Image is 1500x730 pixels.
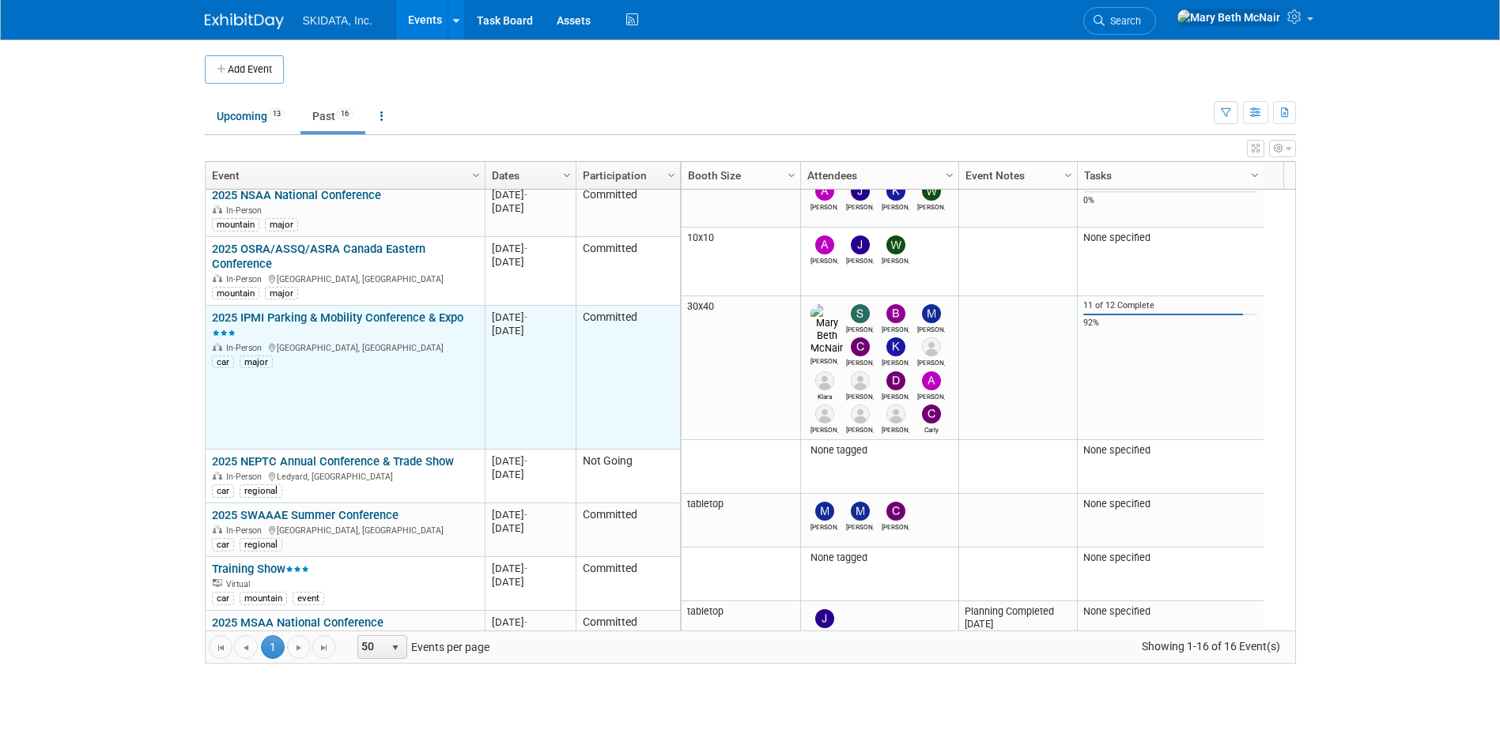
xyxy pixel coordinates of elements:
div: car [212,356,234,368]
div: car [212,592,234,604]
div: [DATE] [492,201,569,215]
div: Andy Hennessey [917,390,945,401]
div: [GEOGRAPHIC_DATA], [GEOGRAPHIC_DATA] [212,341,478,354]
div: Keith Lynch [882,356,909,367]
img: Wesley Martin [922,182,941,201]
div: John Keefe [846,201,874,211]
div: [DATE] [492,310,569,324]
a: Search [1083,7,1156,35]
a: Participation [583,162,670,189]
img: Virtual Event [213,579,222,587]
span: - [524,243,527,254]
div: Corey Gase [810,423,838,434]
div: Damon Kessler [882,390,909,401]
div: Andy Shenberger [810,254,838,265]
div: [DATE] [492,255,569,269]
a: 2025 NSAA National Conference [212,188,381,202]
span: - [524,189,527,201]
div: mountain [240,592,287,604]
span: Search [1105,15,1141,27]
img: Christopher Archer [886,502,905,521]
img: Keith Lynch [886,182,905,201]
div: major [240,356,273,368]
img: Dave Luken [922,337,941,356]
div: None tagged [807,551,952,564]
td: Not Going [576,450,680,503]
span: Events per page [337,635,505,659]
a: Booth Size [688,162,790,189]
a: 2025 NEPTC Annual Conference & Trade Show [212,454,454,468]
span: Column Settings [1062,169,1075,182]
td: Committed [576,611,680,664]
div: [DATE] [492,468,569,481]
img: Stefan Perner [851,304,870,323]
a: Past16 [300,101,365,131]
a: Go to the next page [287,635,311,659]
a: Tasks [1084,162,1253,189]
div: [DATE] [492,508,569,521]
span: Column Settings [561,169,573,182]
img: In-Person Event [213,472,222,480]
span: SKIDATA, Inc. [303,14,372,27]
div: mountain [212,287,259,299]
img: Keith Lynch [886,337,905,356]
div: [DATE] [492,454,569,468]
a: Column Settings [663,162,680,186]
div: Ledyard, [GEOGRAPHIC_DATA] [212,469,478,483]
span: Column Settings [665,169,678,182]
span: - [524,563,527,574]
td: Committed [576,306,680,450]
div: Wesley Martin [882,254,909,265]
a: 2025 MSAA National Conference [212,615,384,630]
div: 0% [1083,195,1257,206]
div: Malloy Pohrer [810,521,838,531]
div: Christopher Archer [846,356,874,367]
span: Column Settings [785,169,798,182]
td: tabletop [682,601,800,655]
div: None specified [1083,498,1257,510]
img: Thomas Puhringer [851,371,870,390]
a: 2025 OSRA/ASSQ/ASRA Canada Eastern Conference [212,242,425,271]
div: [DATE] [492,324,569,337]
span: Column Settings [1249,169,1261,182]
div: [GEOGRAPHIC_DATA], [GEOGRAPHIC_DATA] [212,523,478,536]
div: Klara Svejdova [810,390,838,401]
span: Column Settings [943,169,956,182]
td: Committed [576,183,680,237]
span: - [524,616,527,628]
a: Go to the previous page [234,635,258,659]
img: John Mayambi [886,405,905,423]
td: 8x8 [682,174,800,228]
a: Event Notes [965,162,1067,189]
span: - [524,455,527,467]
a: Column Settings [783,162,800,186]
span: 1 [261,635,285,659]
span: 16 [336,108,353,120]
div: Wesley Martin [917,201,945,211]
div: Carly Jansen [917,423,945,434]
div: major [265,287,298,299]
a: Dates [492,162,565,189]
div: [DATE] [492,575,569,589]
div: John Keefe [810,628,838,638]
div: [DATE] [492,188,569,201]
div: major [265,218,298,231]
img: Mary Beth McNair [810,304,843,355]
div: [DATE] [492,521,569,535]
img: Markus Kast [851,405,870,423]
a: Attendees [807,162,948,189]
span: - [524,311,527,323]
img: ExhibitDay [205,13,284,29]
span: Column Settings [470,169,482,182]
span: select [389,642,402,654]
img: Klara Svejdova [815,371,834,390]
img: John Keefe [815,609,834,628]
img: In-Person Event [213,205,222,213]
img: Andy Hennessey [922,371,941,390]
div: Andy Shenberger [810,201,838,211]
a: Training Show [212,562,309,576]
img: Andy Shenberger [815,182,834,201]
a: Column Settings [941,162,958,186]
div: None specified [1083,231,1257,244]
span: In-Person [226,274,266,284]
